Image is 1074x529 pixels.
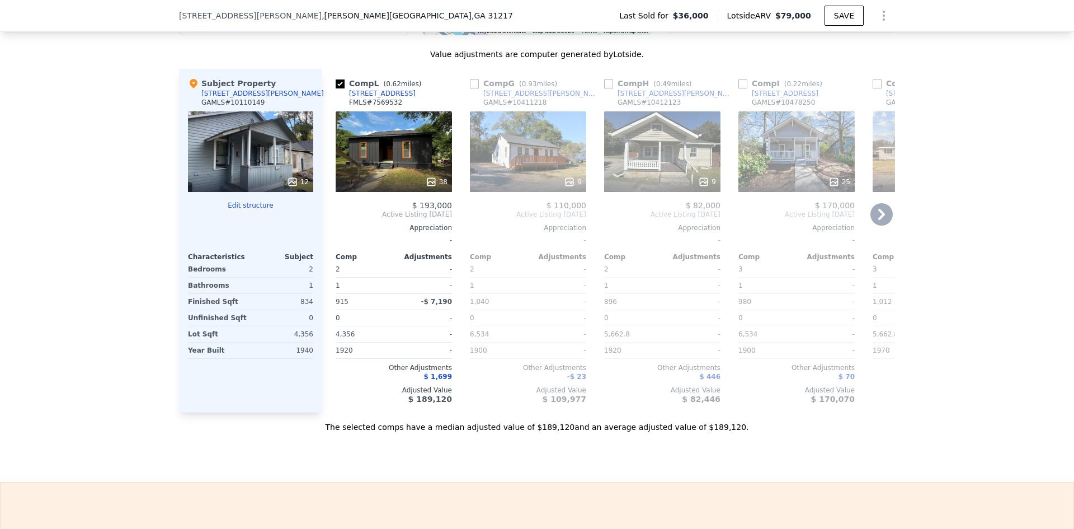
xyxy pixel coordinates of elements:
div: GAMLS # 10411218 [483,98,547,107]
span: $ 193,000 [412,201,452,210]
div: - [396,261,452,277]
div: 1 [738,278,794,293]
span: 0.22 [786,80,802,88]
span: 5,662.8 [604,330,630,338]
div: 1900 [470,343,526,358]
div: Subject Property [188,78,276,89]
span: ( miles) [649,80,696,88]
div: - [799,278,855,293]
div: - [665,278,720,293]
div: Characteristics [188,252,251,261]
a: [STREET_ADDRESS] [873,89,953,98]
div: Other Adjustments [336,363,452,372]
div: [STREET_ADDRESS] [886,89,953,98]
div: 9 [698,176,716,188]
span: ( miles) [379,80,426,88]
span: 3 [738,265,743,273]
span: 0 [604,314,609,322]
button: Show Options [873,4,895,27]
div: - [665,343,720,358]
div: Subject [251,252,313,261]
span: $36,000 [673,10,709,21]
span: Last Sold for [619,10,673,21]
div: GAMLS # 10110149 [201,98,265,107]
div: 9 [564,176,582,188]
div: 2 [253,261,313,277]
div: Value adjustments are computer generated by Lotside . [179,49,895,60]
div: Unfinished Sqft [188,310,248,326]
span: , [PERSON_NAME][GEOGRAPHIC_DATA] [322,10,513,21]
div: Adjusted Value [336,386,452,395]
span: -$ 23 [567,373,586,381]
div: Comp J [873,78,961,89]
div: Appreciation [336,223,452,232]
span: Active Listing [DATE] [738,210,855,219]
span: 3 [873,265,877,273]
div: Adjustments [797,252,855,261]
div: GAMLS # 10446061 [886,98,949,107]
div: Comp [604,252,662,261]
span: 2 [604,265,609,273]
span: 1,012 [873,298,892,306]
span: 4,356 [336,330,355,338]
span: 2 [336,265,340,273]
div: GAMLS # 10412123 [618,98,681,107]
div: Other Adjustments [873,363,989,372]
a: [STREET_ADDRESS] [738,89,818,98]
span: $ 1,699 [424,373,452,381]
div: - [396,343,452,358]
div: Comp [873,252,931,261]
div: 12 [287,176,309,188]
span: 915 [336,298,348,306]
span: $ 82,446 [682,395,720,404]
div: Other Adjustments [604,363,720,372]
div: - [799,261,855,277]
button: Edit structure [188,201,313,210]
span: $79,000 [775,11,811,20]
div: 1 [470,278,526,293]
div: [STREET_ADDRESS] [349,89,416,98]
div: 1 [253,278,313,293]
div: Comp [470,252,528,261]
span: 6,534 [738,330,757,338]
div: 1920 [604,343,660,358]
span: 1,040 [470,298,489,306]
div: - [799,310,855,326]
div: 1 [604,278,660,293]
span: 0 [738,314,743,322]
div: Appreciation [470,223,586,232]
div: Comp [336,252,394,261]
span: 2 [470,265,474,273]
div: Adjustments [528,252,586,261]
div: Finished Sqft [188,294,248,310]
div: - [530,326,586,342]
span: $ 170,070 [811,395,855,404]
div: - [665,261,720,277]
div: - [530,343,586,358]
div: Adjustments [394,252,452,261]
div: - [396,278,452,293]
span: Lotside ARV [727,10,775,21]
div: Adjusted Value [873,386,989,395]
span: $ 170,000 [815,201,855,210]
span: Active Listing [DATE] [470,210,586,219]
div: - [799,326,855,342]
span: 0.93 [522,80,537,88]
span: Active Listing [DATE] [336,210,452,219]
span: $ 110,000 [547,201,586,210]
div: - [470,232,586,248]
div: - [530,261,586,277]
span: $ 70 [839,373,855,381]
a: [STREET_ADDRESS][PERSON_NAME] [470,89,600,98]
div: The selected comps have a median adjusted value of $189,120 and an average adjusted value of $189... [179,413,895,433]
div: Adjusted Value [470,386,586,395]
div: Bathrooms [188,278,248,293]
div: 1900 [738,343,794,358]
div: - [799,343,855,358]
div: Appreciation [738,223,855,232]
span: 0 [470,314,474,322]
div: 1920 [336,343,392,358]
div: [STREET_ADDRESS][PERSON_NAME] [483,89,600,98]
span: 6,534 [470,330,489,338]
div: Other Adjustments [470,363,586,372]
